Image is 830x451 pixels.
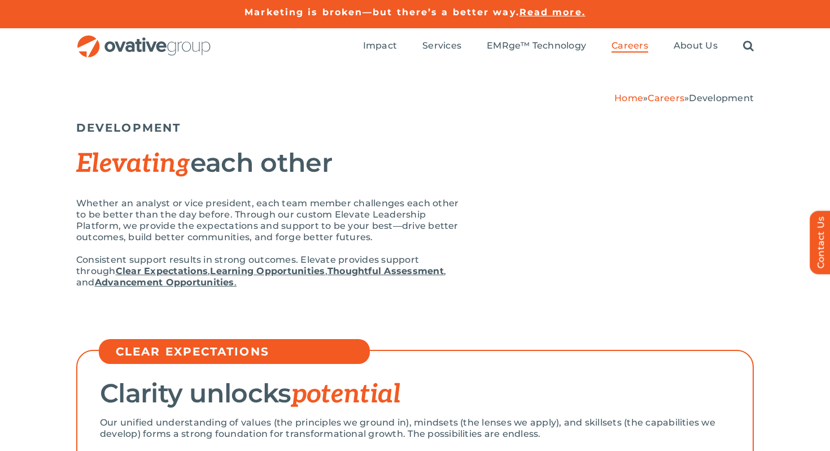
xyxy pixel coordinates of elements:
[208,266,210,276] span: ,
[76,254,460,288] p: Consistent support results in strong outcomes. Elevate provides support through
[519,7,586,18] a: Read more.
[116,266,208,276] a: Clear Expectations
[76,121,754,135] h5: DEVELOPMENT
[100,379,730,409] h2: Clarity unlocks
[363,40,397,51] span: Impact
[244,7,519,18] a: Marketing is broken—but there’s a better way.
[674,40,718,53] a: About Us
[505,143,731,203] img: Elevate – Elevate Logo
[363,28,754,64] nav: Menu
[210,266,325,276] a: Learning Opportunities
[327,266,444,276] a: Thoughtful Assessment
[611,40,648,51] span: Careers
[487,40,586,53] a: EMRge™ Technology
[76,149,460,178] h2: each other
[648,93,684,103] a: Careers
[614,93,643,103] a: Home
[674,40,718,51] span: About Us
[689,93,754,103] span: Development
[291,379,401,410] span: potential
[95,277,234,288] strong: Advancement Opportunities
[614,93,754,103] span: » »
[100,417,730,440] p: Our unified understanding of values (the principles we ground in), mindsets (the lenses we apply)...
[325,266,327,276] span: ,
[611,40,648,53] a: Careers
[76,266,446,288] span: , and
[76,148,190,180] span: Elevating
[422,40,461,53] a: Services
[743,40,754,53] a: Search
[76,34,212,45] a: OG_Full_horizontal_RGB
[487,40,586,51] span: EMRge™ Technology
[95,277,237,288] a: Advancement Opportunities.
[422,40,461,51] span: Services
[76,198,460,243] p: Whether an analyst or vice president, each team member challenges each other to be better than th...
[116,345,364,358] h5: CLEAR EXPECTATIONS
[363,40,397,53] a: Impact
